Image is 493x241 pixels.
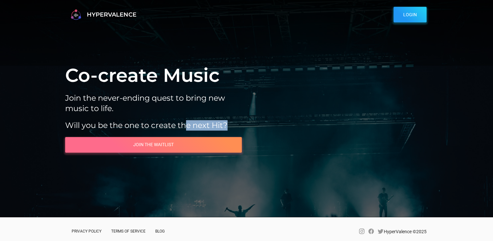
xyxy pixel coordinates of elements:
strong: Co-create Music [65,64,219,86]
h5: Join the never-ending quest to bring new music to life. [65,93,242,114]
button: HYPERVALENCE [67,7,150,21]
a: Privacy Policy [67,224,106,239]
h5: Will you be the one to create the next Hit? [65,120,242,131]
a: Blog [150,224,170,239]
span: LOGIN [403,11,417,19]
a: Join The Waitlist [65,142,242,147]
img: logo.png [71,9,81,19]
button: Join The Waitlist [65,137,242,153]
span: Join The Waitlist [75,141,232,149]
div: HyperValence © 2025 [358,222,427,240]
button: LOGIN [393,7,427,22]
span: HYPERVALENCE [69,9,147,19]
a: Terms of Service [106,224,150,239]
